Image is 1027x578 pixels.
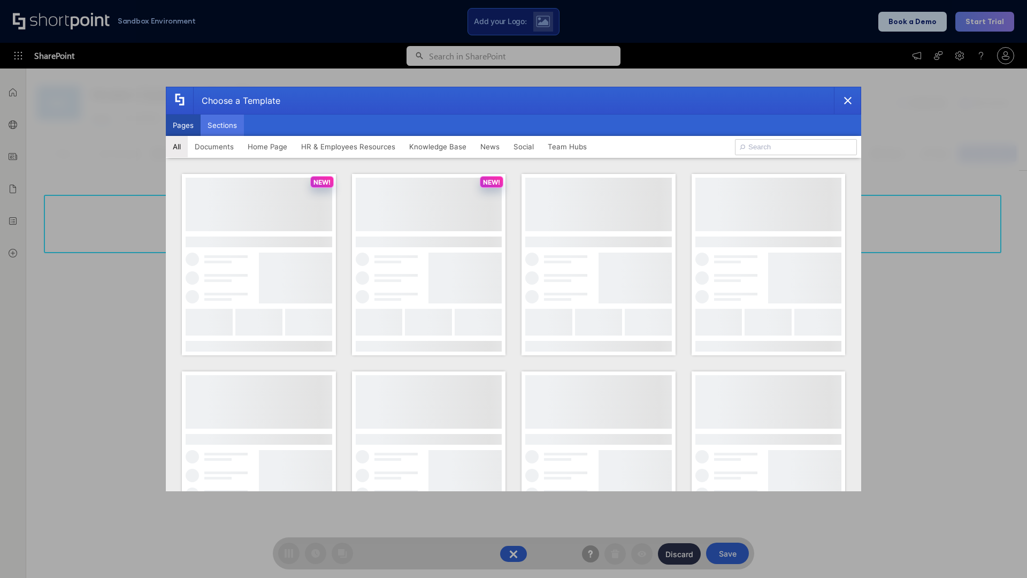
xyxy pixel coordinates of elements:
button: Social [507,136,541,157]
button: Pages [166,115,201,136]
button: Home Page [241,136,294,157]
button: News [473,136,507,157]
button: All [166,136,188,157]
button: Knowledge Base [402,136,473,157]
button: Team Hubs [541,136,594,157]
input: Search [735,139,857,155]
div: Choose a Template [193,87,280,114]
button: HR & Employees Resources [294,136,402,157]
p: NEW! [483,178,500,186]
div: template selector [166,87,861,491]
button: Documents [188,136,241,157]
button: Sections [201,115,244,136]
iframe: Chat Widget [974,527,1027,578]
p: NEW! [313,178,331,186]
